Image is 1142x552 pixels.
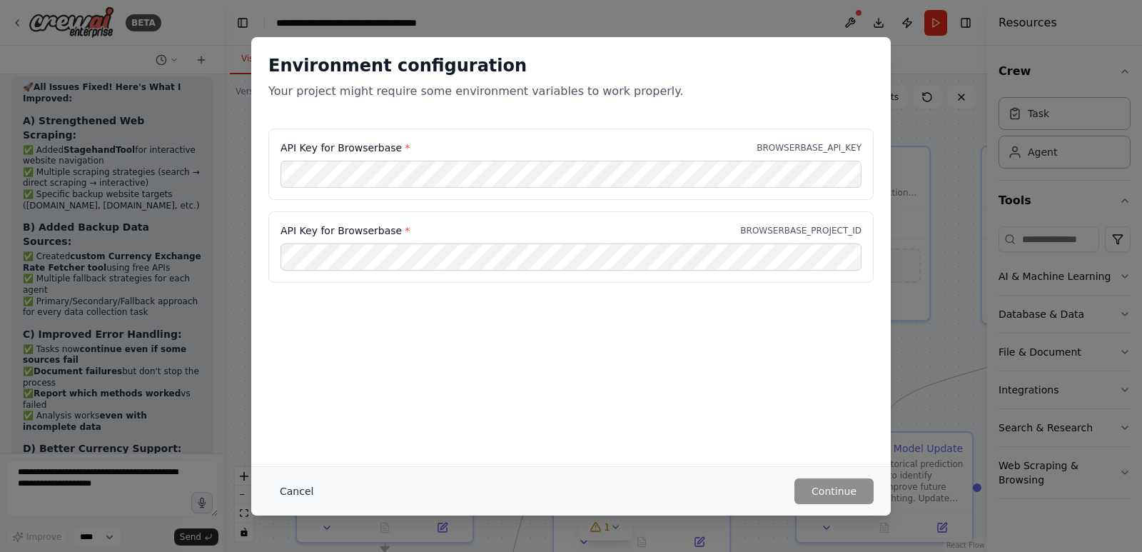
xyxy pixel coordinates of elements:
[757,142,861,154] p: BROWSERBASE_API_KEY
[281,141,410,155] label: API Key for Browserbase
[268,83,874,100] p: Your project might require some environment variables to work properly.
[281,224,410,238] label: API Key for Browserbase
[794,478,874,504] button: Continue
[740,225,861,236] p: BROWSERBASE_PROJECT_ID
[268,478,325,504] button: Cancel
[268,54,874,77] h2: Environment configuration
